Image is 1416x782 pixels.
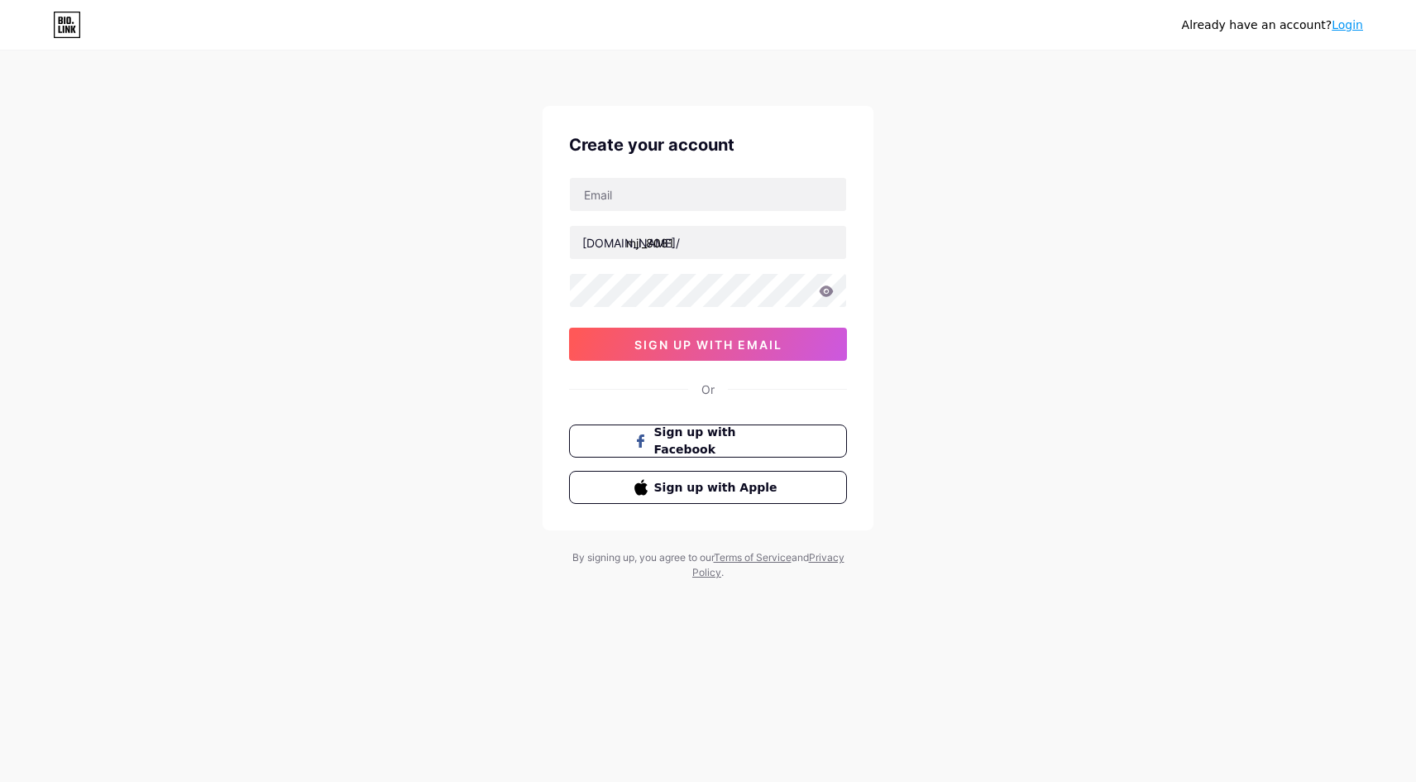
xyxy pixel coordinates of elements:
input: username [570,226,846,259]
div: Already have an account? [1182,17,1363,34]
div: Create your account [569,132,847,157]
div: Or [701,381,715,398]
div: [DOMAIN_NAME]/ [582,234,680,252]
a: Terms of Service [714,551,792,564]
button: Sign up with Facebook [569,425,847,458]
input: Email [570,178,846,211]
span: sign up with email [634,338,782,352]
button: sign up with email [569,328,847,361]
div: By signing up, you agree to our and . [567,550,849,580]
span: Sign up with Apple [654,479,782,497]
a: Login [1332,18,1363,31]
span: Sign up with Facebook [654,424,782,458]
button: Sign up with Apple [569,471,847,504]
